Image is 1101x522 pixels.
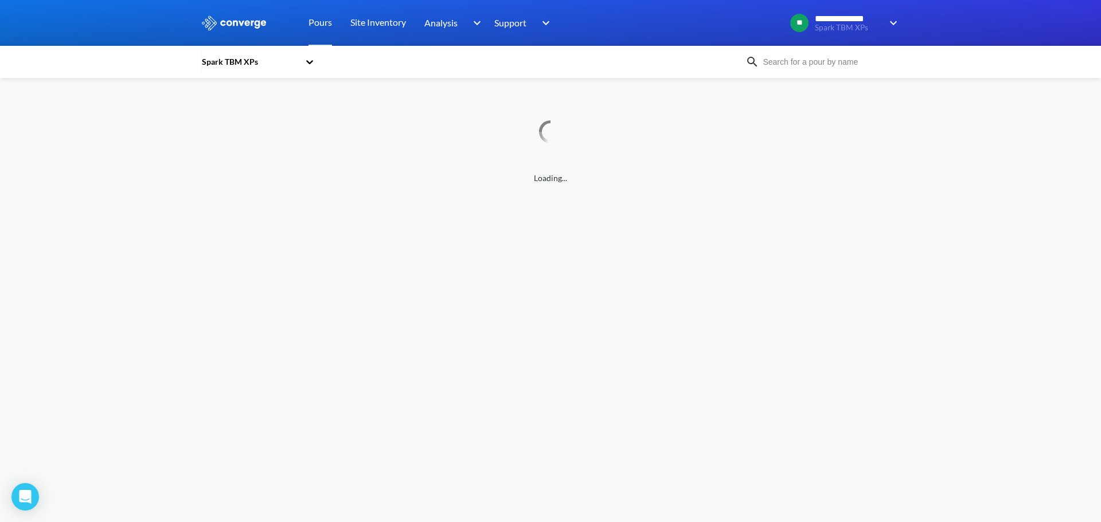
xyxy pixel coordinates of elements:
[201,172,900,185] span: Loading...
[759,56,898,68] input: Search for a pour by name
[745,55,759,69] img: icon-search.svg
[494,15,526,30] span: Support
[534,16,553,30] img: downArrow.svg
[11,483,39,511] div: Open Intercom Messenger
[424,15,458,30] span: Analysis
[201,56,299,68] div: Spark TBM XPs
[882,16,900,30] img: downArrow.svg
[815,23,882,32] span: Spark TBM XPs
[466,16,484,30] img: downArrow.svg
[201,15,267,30] img: logo_ewhite.svg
